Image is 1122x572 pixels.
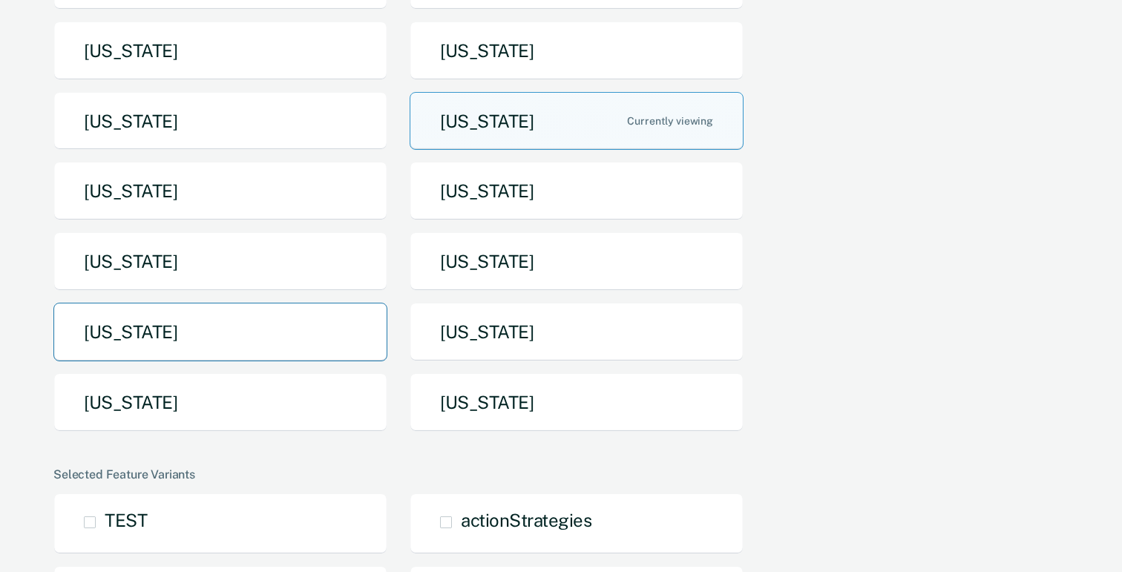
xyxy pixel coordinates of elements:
[53,467,1063,481] div: Selected Feature Variants
[410,303,744,361] button: [US_STATE]
[410,92,744,151] button: [US_STATE]
[53,92,387,151] button: [US_STATE]
[53,303,387,361] button: [US_STATE]
[105,510,147,530] span: TEST
[461,510,591,530] span: actionStrategies
[410,232,744,291] button: [US_STATE]
[53,373,387,432] button: [US_STATE]
[410,373,744,432] button: [US_STATE]
[53,232,387,291] button: [US_STATE]
[53,162,387,220] button: [US_STATE]
[410,22,744,80] button: [US_STATE]
[410,162,744,220] button: [US_STATE]
[53,22,387,80] button: [US_STATE]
